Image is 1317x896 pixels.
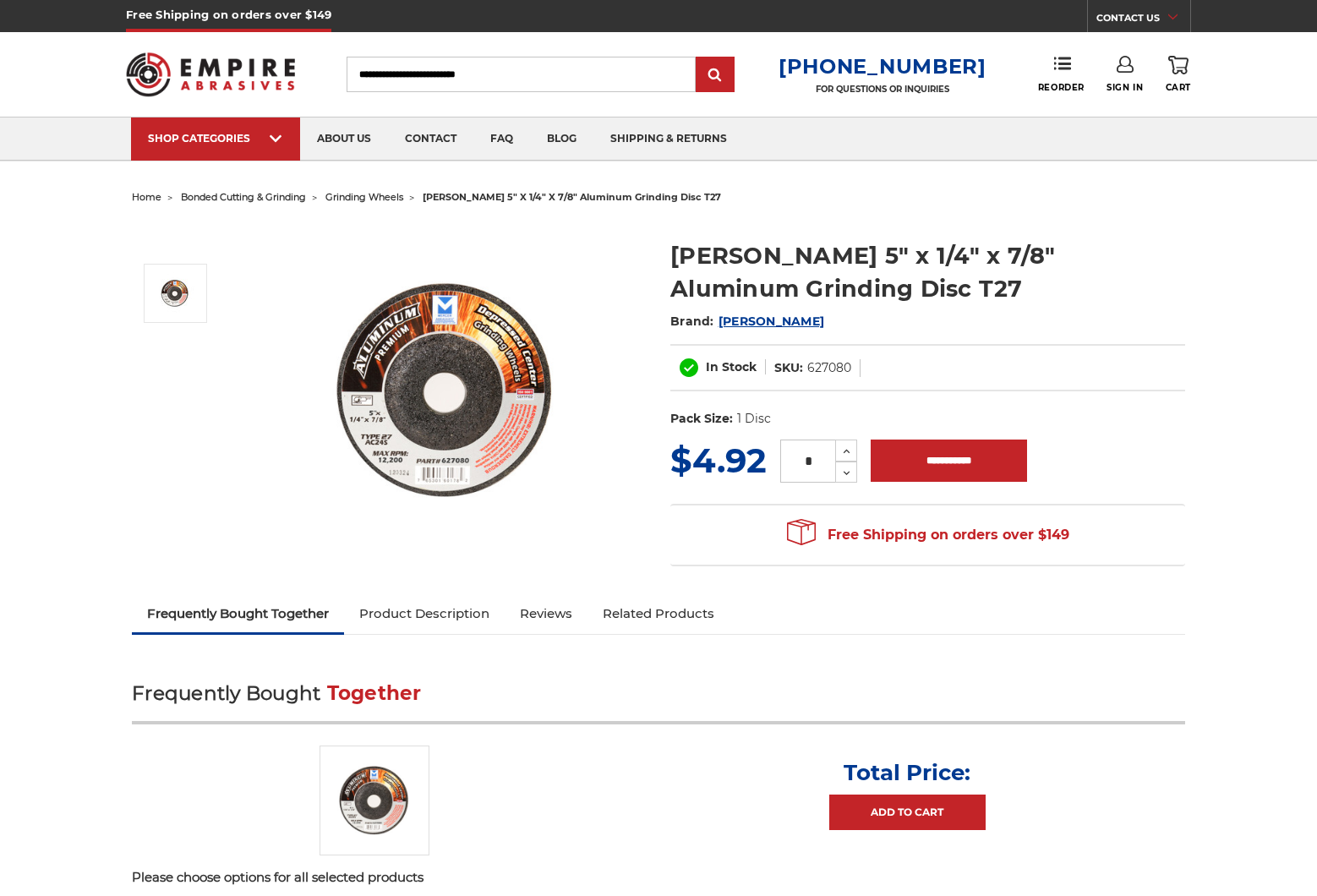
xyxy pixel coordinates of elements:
[807,359,851,377] dd: 627080
[1096,8,1190,32] a: CONTACT US
[670,410,733,428] dt: Pack Size:
[779,84,986,95] p: FOR QUESTIONS OR INQUIRIES
[505,595,587,632] a: Reviews
[388,117,473,161] a: contact
[473,117,530,161] a: faq
[1166,82,1191,93] span: Cart
[774,359,803,377] dt: SKU:
[844,759,970,786] p: Total Price:
[670,440,767,481] span: $4.92
[320,746,429,855] img: 5" Aluminum Grinding Wheel
[154,272,196,314] img: 5" Aluminum Grinding Wheel
[1038,56,1085,92] a: Reorder
[587,595,730,632] a: Related Products
[1038,82,1085,93] span: Reorder
[132,681,320,705] span: Frequently Bought
[132,595,344,632] a: Frequently Bought Together
[530,117,593,161] a: blog
[670,239,1185,305] h1: [PERSON_NAME] 5" x 1/4" x 7/8" Aluminum Grinding Disc T27
[670,314,714,329] span: Brand:
[1107,82,1143,93] span: Sign In
[148,132,283,145] div: SHOP CATEGORIES
[787,518,1069,552] span: Free Shipping on orders over $149
[1166,56,1191,93] a: Cart
[706,359,757,374] span: In Stock
[126,41,295,107] img: Empire Abrasives
[698,58,732,92] input: Submit
[344,595,505,632] a: Product Description
[277,221,615,560] img: 5" Aluminum Grinding Wheel
[327,681,422,705] span: Together
[719,314,824,329] a: [PERSON_NAME]
[829,795,986,830] a: Add to Cart
[300,117,388,161] a: about us
[325,191,403,203] a: grinding wheels
[779,54,986,79] a: [PHONE_NUMBER]
[132,868,1185,888] p: Please choose options for all selected products
[423,191,721,203] span: [PERSON_NAME] 5" x 1/4" x 7/8" aluminum grinding disc t27
[593,117,744,161] a: shipping & returns
[181,191,306,203] a: bonded cutting & grinding
[737,410,771,428] dd: 1 Disc
[132,191,161,203] a: home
